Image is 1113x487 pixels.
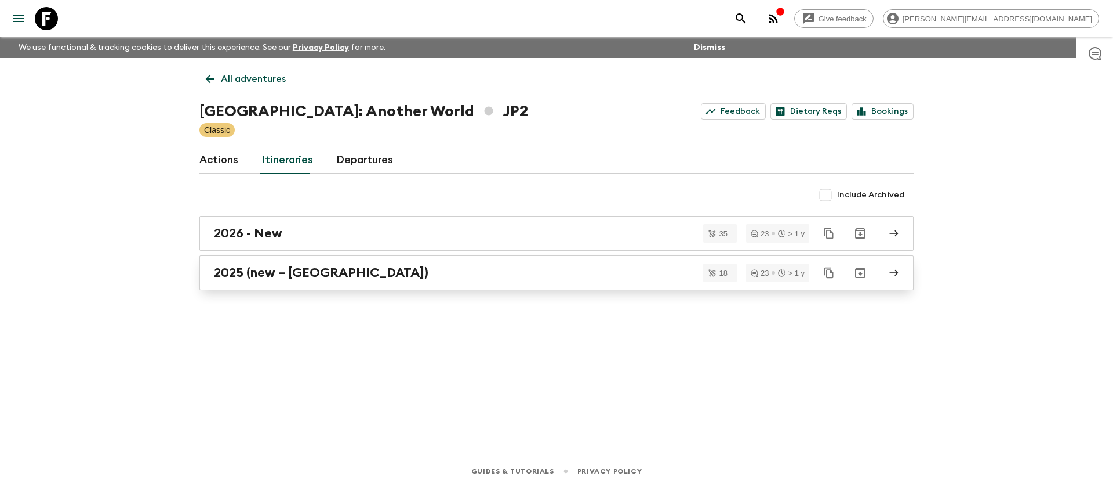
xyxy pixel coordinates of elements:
a: Departures [336,146,393,174]
div: 23 [751,230,769,237]
h1: [GEOGRAPHIC_DATA]: Another World JP2 [199,100,528,123]
a: 2026 - New [199,216,914,251]
p: Classic [204,124,230,136]
a: Dietary Reqs [770,103,847,120]
a: Itineraries [261,146,313,174]
button: Duplicate [819,262,839,283]
a: Privacy Policy [293,44,349,52]
button: search adventures [729,7,752,30]
div: 23 [751,269,769,277]
span: 18 [712,269,734,277]
button: Archive [849,222,872,245]
h2: 2026 - New [214,226,282,241]
p: All adventures [221,72,286,86]
button: Dismiss [691,39,728,56]
button: Archive [849,261,872,284]
span: Include Archived [837,189,904,201]
a: All adventures [199,67,292,91]
h2: 2025 (new – [GEOGRAPHIC_DATA]) [214,265,428,280]
span: Give feedback [812,15,873,23]
p: We use functional & tracking cookies to deliver this experience. See our for more. [14,37,390,58]
a: Feedback [701,103,766,120]
a: Bookings [852,103,914,120]
a: Privacy Policy [577,465,642,478]
a: 2025 (new – [GEOGRAPHIC_DATA]) [199,255,914,290]
span: [PERSON_NAME][EMAIL_ADDRESS][DOMAIN_NAME] [896,15,1099,23]
a: Actions [199,146,238,174]
button: menu [7,7,30,30]
button: Duplicate [819,223,839,244]
div: > 1 y [778,269,805,277]
a: Guides & Tutorials [471,465,554,478]
div: [PERSON_NAME][EMAIL_ADDRESS][DOMAIN_NAME] [883,9,1099,28]
span: 35 [712,230,734,237]
div: > 1 y [778,230,805,237]
a: Give feedback [794,9,874,28]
